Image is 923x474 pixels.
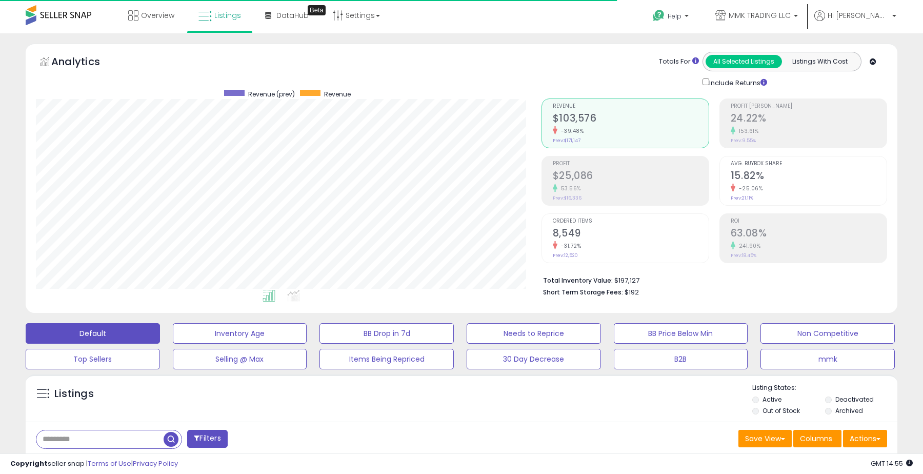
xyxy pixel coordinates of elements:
small: Prev: 9.55% [731,137,756,144]
button: B2B [614,349,748,369]
li: $197,127 [543,273,879,286]
label: Out of Stock [763,406,800,415]
button: Columns [793,430,841,447]
a: Terms of Use [88,459,131,468]
span: Listings [214,10,241,21]
span: Revenue [553,104,709,109]
span: Columns [800,433,832,444]
button: All Selected Listings [706,55,782,68]
small: Prev: $171,147 [553,137,580,144]
span: MMK TRADING LLC [729,10,791,21]
button: BB Drop in 7d [319,323,454,344]
button: Needs to Reprice [467,323,601,344]
button: Inventory Age [173,323,307,344]
small: 153.61% [735,127,759,135]
span: Help [668,12,681,21]
button: Default [26,323,160,344]
h2: $25,086 [553,170,709,184]
p: Listing States: [752,383,897,393]
a: Privacy Policy [133,459,178,468]
button: Items Being Repriced [319,349,454,369]
button: Actions [843,430,887,447]
small: Prev: 12,520 [553,252,578,259]
small: Prev: 18.45% [731,252,756,259]
small: -39.48% [557,127,584,135]
span: 2025-09-17 14:55 GMT [871,459,913,468]
div: seller snap | | [10,459,178,469]
span: Profit [553,161,709,167]
h2: $103,576 [553,112,709,126]
span: Revenue (prev) [248,90,295,98]
h2: 8,549 [553,227,709,241]
span: ROI [731,219,887,224]
div: Include Returns [695,76,779,88]
button: Non Competitive [760,323,895,344]
span: Hi [PERSON_NAME] [828,10,889,21]
button: Listings With Cost [781,55,858,68]
small: -25.06% [735,185,763,192]
b: Total Inventory Value: [543,276,613,285]
span: Ordered Items [553,219,709,224]
button: Top Sellers [26,349,160,369]
button: Save View [738,430,792,447]
button: Filters [187,430,227,448]
a: Help [645,2,699,33]
strong: Copyright [10,459,48,468]
label: Active [763,395,781,404]
i: Get Help [652,9,665,22]
b: Short Term Storage Fees: [543,288,623,297]
small: Prev: 21.11% [731,195,753,201]
button: Selling @ Max [173,349,307,369]
span: Profit [PERSON_NAME] [731,104,887,109]
span: Overview [141,10,174,21]
button: 30 Day Decrease [467,349,601,369]
button: BB Price Below Min [614,323,748,344]
div: Totals For [659,57,699,67]
span: Revenue [324,90,351,98]
button: mmk [760,349,895,369]
span: DataHub [276,10,309,21]
h5: Analytics [51,54,120,71]
a: Hi [PERSON_NAME] [814,10,896,33]
span: Avg. Buybox Share [731,161,887,167]
label: Deactivated [835,395,874,404]
label: Archived [835,406,863,415]
div: Tooltip anchor [308,5,326,15]
h2: 63.08% [731,227,887,241]
h2: 24.22% [731,112,887,126]
small: 241.90% [735,242,761,250]
span: $192 [625,287,639,297]
small: -31.72% [557,242,581,250]
small: 53.56% [557,185,581,192]
small: Prev: $16,336 [553,195,581,201]
h5: Listings [54,387,94,401]
h2: 15.82% [731,170,887,184]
